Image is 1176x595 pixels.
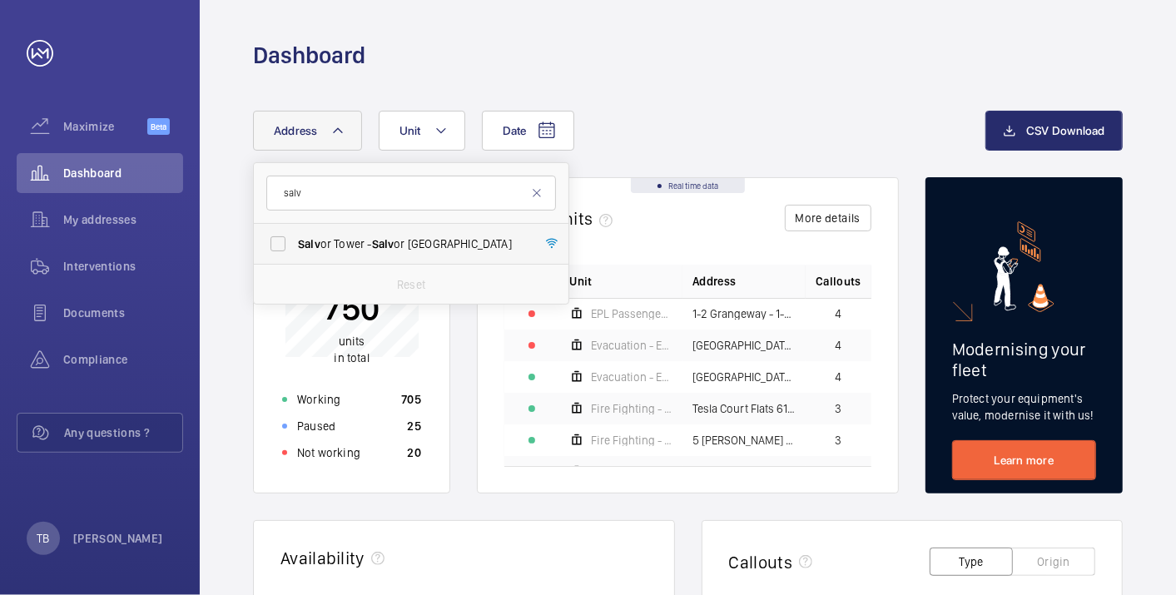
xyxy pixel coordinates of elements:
[339,335,365,349] span: units
[569,273,592,290] span: Unit
[63,305,183,321] span: Documents
[985,111,1123,151] button: CSV Download
[64,424,182,441] span: Any questions ?
[63,118,147,135] span: Maximize
[399,124,421,137] span: Unit
[692,273,736,290] span: Address
[1026,124,1105,137] span: CSV Download
[37,530,49,547] p: TB
[692,308,796,320] span: 1-2 Grangeway - 1-2 [GEOGRAPHIC_DATA]
[692,403,796,414] span: Tesla Court Flats 61-84 - High Risk Building - Tesla Court Flats 61-84
[147,118,170,135] span: Beta
[692,434,796,446] span: 5 [PERSON_NAME] House - High Risk Building - [GEOGRAPHIC_DATA][PERSON_NAME]
[63,211,183,228] span: My addresses
[401,391,421,408] p: 705
[63,258,183,275] span: Interventions
[930,548,1013,576] button: Type
[591,371,672,383] span: Evacuation - EPL No 3 Flats 45-101 L/h
[994,221,1054,312] img: marketing-card.svg
[379,111,465,151] button: Unit
[952,440,1096,480] a: Learn more
[408,418,422,434] p: 25
[297,418,335,434] p: Paused
[816,273,861,290] span: Callouts
[1012,548,1095,576] button: Origin
[591,308,672,320] span: EPL Passenger Lift
[729,552,793,573] h2: Callouts
[503,124,527,137] span: Date
[952,390,1096,424] p: Protect your equipment's value, modernise it with us!
[266,176,556,211] input: Search by address
[408,444,422,461] p: 20
[952,339,1096,380] h2: Modernising your fleet
[298,236,527,252] span: or Tower - or [GEOGRAPHIC_DATA]
[372,237,394,250] span: Salv
[298,237,320,250] span: Salv
[397,276,425,293] p: Reset
[591,340,672,351] span: Evacuation - EPL No 4 Flats 45-101 R/h
[835,340,841,351] span: 4
[631,178,745,193] div: Real time data
[692,371,796,383] span: [GEOGRAPHIC_DATA] C Flats 45-101 - High Risk Building - [GEOGRAPHIC_DATA] 45-101
[835,403,841,414] span: 3
[63,165,183,181] span: Dashboard
[692,340,796,351] span: [GEOGRAPHIC_DATA] C Flats 45-101 - High Risk Building - [GEOGRAPHIC_DATA] 45-101
[482,111,574,151] button: Date
[835,371,841,383] span: 4
[63,351,183,368] span: Compliance
[73,530,163,547] p: [PERSON_NAME]
[591,403,672,414] span: Fire Fighting - Tesla 61-84 schn euro
[274,124,318,137] span: Address
[297,391,340,408] p: Working
[297,444,360,461] p: Not working
[591,434,672,446] span: Fire Fighting - EPL Passenger Lift
[553,208,620,229] span: units
[835,434,841,446] span: 3
[324,334,380,367] p: in total
[785,205,871,231] button: More details
[253,111,362,151] button: Address
[835,308,841,320] span: 4
[324,288,380,330] p: 750
[280,548,365,568] h2: Availability
[253,40,365,71] h1: Dashboard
